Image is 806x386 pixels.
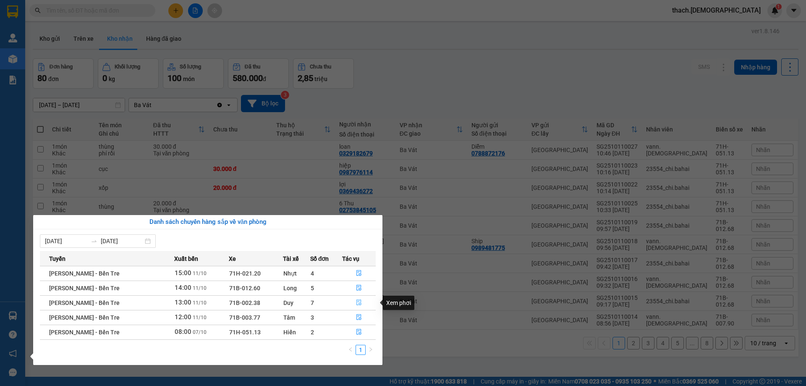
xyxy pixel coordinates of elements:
[343,296,375,310] button: file-done
[356,270,362,277] span: file-done
[356,329,362,336] span: file-done
[175,269,191,277] span: 15:00
[383,296,414,310] div: Xem phơi
[174,254,198,263] span: Xuất bến
[229,329,261,336] span: 71H-051.13
[311,299,314,306] span: 7
[229,254,236,263] span: Xe
[366,345,376,355] button: right
[283,298,310,307] div: Duy
[193,270,207,276] span: 11/10
[343,267,375,280] button: file-done
[342,254,359,263] span: Tác vụ
[368,347,373,352] span: right
[356,299,362,306] span: file-done
[101,236,143,246] input: Đến ngày
[311,329,314,336] span: 2
[40,217,376,227] div: Danh sách chuyến hàng sắp về văn phòng
[229,314,260,321] span: 71B-003.77
[348,347,353,352] span: left
[193,329,207,335] span: 07/10
[343,281,375,295] button: file-done
[229,299,260,306] span: 71B-002.38
[356,314,362,321] span: file-done
[45,236,87,246] input: Từ ngày
[193,285,207,291] span: 11/10
[366,345,376,355] li: Next Page
[175,299,191,306] span: 13:00
[356,345,366,355] li: 1
[193,315,207,320] span: 11/10
[356,345,365,354] a: 1
[229,270,261,277] span: 71H-021.20
[311,314,314,321] span: 3
[175,313,191,321] span: 12:00
[175,328,191,336] span: 08:00
[49,329,120,336] span: [PERSON_NAME] - Bến Tre
[229,285,260,291] span: 71B-012.60
[345,345,356,355] button: left
[91,238,97,244] span: swap-right
[345,345,356,355] li: Previous Page
[310,254,329,263] span: Số đơn
[283,284,310,293] div: Long
[311,270,314,277] span: 4
[311,285,314,291] span: 5
[49,285,120,291] span: [PERSON_NAME] - Bến Tre
[193,300,207,306] span: 11/10
[175,284,191,291] span: 14:00
[283,254,299,263] span: Tài xế
[49,299,120,306] span: [PERSON_NAME] - Bến Tre
[49,270,120,277] span: [PERSON_NAME] - Bến Tre
[283,328,310,337] div: Hiến
[283,313,310,322] div: Tâm
[91,238,97,244] span: to
[343,311,375,324] button: file-done
[283,269,310,278] div: Nhựt
[49,254,65,263] span: Tuyến
[49,314,120,321] span: [PERSON_NAME] - Bến Tre
[343,326,375,339] button: file-done
[356,285,362,291] span: file-done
